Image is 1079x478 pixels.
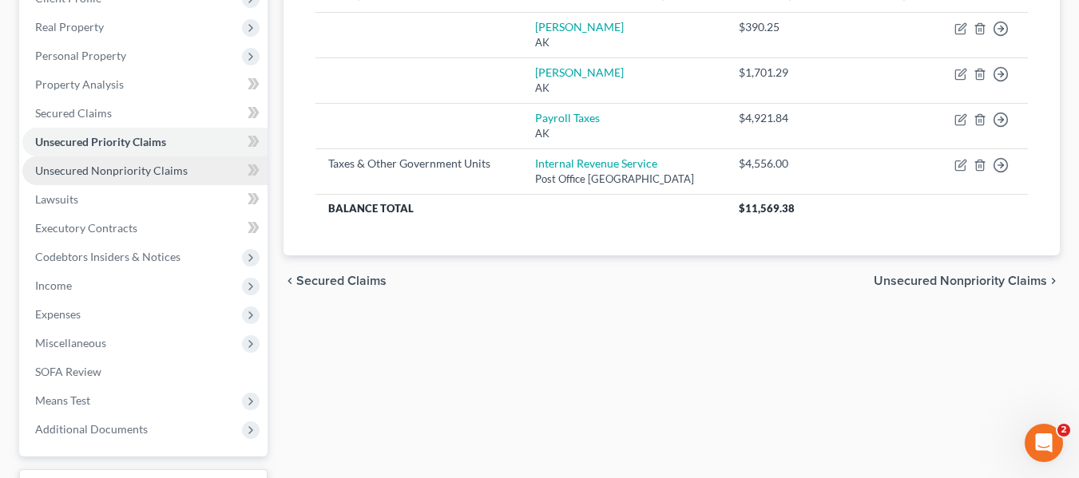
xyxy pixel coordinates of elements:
div: Taxes & Other Government Units [328,156,510,172]
span: Miscellaneous [35,336,106,350]
button: Unsecured Nonpriority Claims chevron_right [874,275,1060,287]
a: Unsecured Priority Claims [22,128,268,156]
span: SOFA Review [35,365,101,378]
span: Real Property [35,20,104,34]
span: Secured Claims [35,106,112,120]
span: 2 [1057,424,1070,437]
span: Unsecured Nonpriority Claims [35,164,188,177]
div: AK [535,81,713,96]
a: Property Analysis [22,70,268,99]
i: chevron_right [1047,275,1060,287]
span: $11,569.38 [739,202,795,215]
i: chevron_left [284,275,296,287]
th: Balance Total [315,194,727,223]
a: Secured Claims [22,99,268,128]
span: Personal Property [35,49,126,62]
div: $4,921.84 [739,110,803,126]
a: Internal Revenue Service [535,156,657,170]
span: Means Test [35,393,90,407]
a: Payroll Taxes [535,111,600,124]
span: Additional Documents [35,422,148,436]
span: Lawsuits [35,192,78,206]
a: Executory Contracts [22,214,268,243]
div: $4,556.00 [739,156,803,172]
div: AK [535,126,713,141]
a: Lawsuits [22,185,268,214]
span: Codebtors Insiders & Notices [35,250,180,263]
div: Post Office [GEOGRAPHIC_DATA] [535,172,713,187]
span: Property Analysis [35,77,124,91]
div: $390.25 [739,19,803,35]
span: Unsecured Nonpriority Claims [874,275,1047,287]
iframe: Intercom live chat [1025,424,1063,462]
button: chevron_left Secured Claims [284,275,387,287]
span: Secured Claims [296,275,387,287]
span: Income [35,279,72,292]
a: [PERSON_NAME] [535,20,624,34]
div: $1,701.29 [739,65,803,81]
span: Executory Contracts [35,221,137,235]
a: Unsecured Nonpriority Claims [22,156,268,185]
div: AK [535,35,713,50]
a: SOFA Review [22,358,268,386]
span: Expenses [35,307,81,321]
a: [PERSON_NAME] [535,65,624,79]
span: Unsecured Priority Claims [35,135,166,148]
